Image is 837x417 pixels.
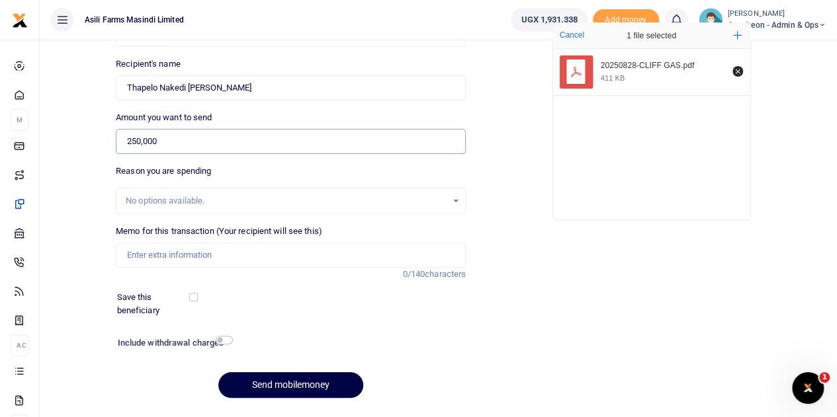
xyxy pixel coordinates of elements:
[699,8,826,32] a: profile-user [PERSON_NAME] Amatheon - Admin & Ops
[117,291,192,317] label: Save this beneficiary
[728,26,747,45] button: Add more files
[601,61,725,71] div: 20250828-CLIFF GAS.pdf
[116,243,466,268] input: Enter extra information
[593,14,659,24] a: Add money
[699,8,723,32] img: profile-user
[116,75,466,100] input: Loading name...
[511,8,587,32] a: UGX 1,931,338
[556,26,588,44] button: Cancel
[506,8,592,32] li: Wallet ballance
[728,9,826,20] small: [PERSON_NAME]
[403,269,425,279] span: 0/140
[116,129,466,154] input: UGX
[819,372,830,383] span: 1
[521,13,577,26] span: UGX 1,931,338
[12,13,28,28] img: logo-small
[595,22,708,49] div: 1 file selected
[116,225,322,238] label: Memo for this transaction (Your recipient will see this)
[425,269,466,279] span: characters
[12,15,28,24] a: logo-small logo-large logo-large
[218,372,363,398] button: Send mobilemoney
[79,14,189,26] span: Asili Farms Masindi Limited
[728,19,826,31] span: Amatheon - Admin & Ops
[730,64,745,79] button: Remove file
[593,9,659,31] li: Toup your wallet
[11,109,28,131] li: M
[593,9,659,31] span: Add money
[126,194,447,208] div: No options available.
[116,111,212,124] label: Amount you want to send
[552,22,751,220] div: File Uploader
[792,372,824,404] iframe: Intercom live chat
[11,334,28,356] li: Ac
[116,57,181,71] label: Recipient's name
[118,338,227,348] h6: Include withdrawal charges
[116,165,211,178] label: Reason you are spending
[601,73,625,83] div: 411 KB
